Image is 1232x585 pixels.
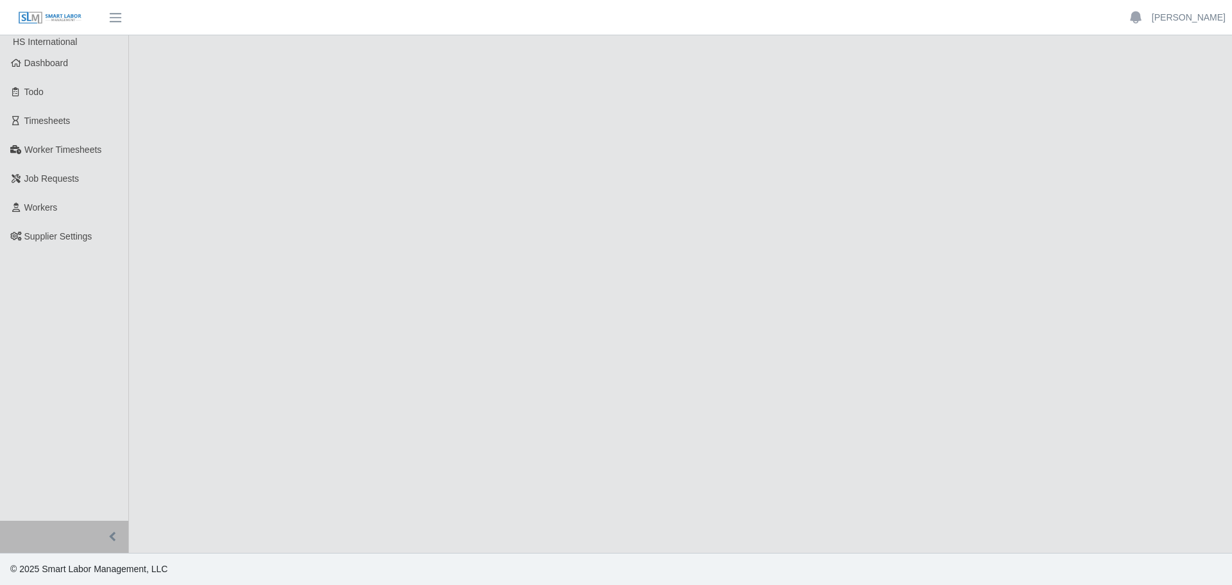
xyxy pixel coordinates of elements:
img: SLM Logo [18,11,82,25]
span: Job Requests [24,173,80,184]
span: Supplier Settings [24,231,92,241]
span: © 2025 Smart Labor Management, LLC [10,564,167,574]
span: HS International [13,37,77,47]
span: Todo [24,87,44,97]
span: Workers [24,202,58,213]
span: Timesheets [24,116,71,126]
a: [PERSON_NAME] [1152,11,1226,24]
span: Dashboard [24,58,69,68]
span: Worker Timesheets [24,144,101,155]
